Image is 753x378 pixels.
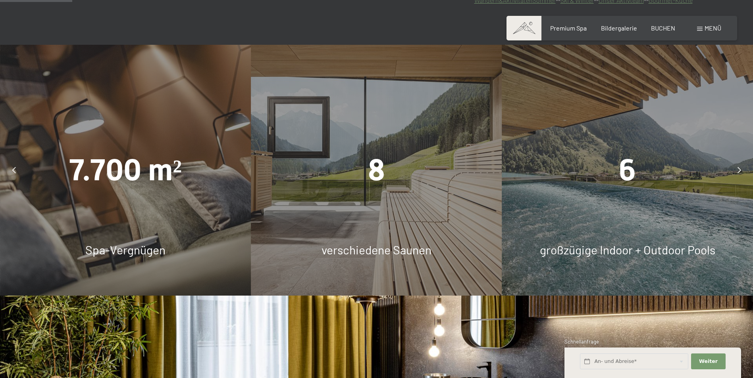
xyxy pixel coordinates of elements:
span: Schnellanfrage [564,338,599,345]
span: verschiedene Saunen [322,242,431,257]
span: 7.700 m² [69,153,182,187]
a: BUCHEN [651,24,675,32]
span: 6 [619,153,636,187]
a: Bildergalerie [601,24,637,32]
span: großzügige Indoor + Outdoor Pools [540,242,715,257]
button: Weiter [691,353,725,370]
span: Menü [705,24,721,32]
span: Weiter [699,358,718,365]
a: Premium Spa [550,24,587,32]
span: Spa-Vergnügen [85,242,166,257]
span: 8 [368,153,385,187]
